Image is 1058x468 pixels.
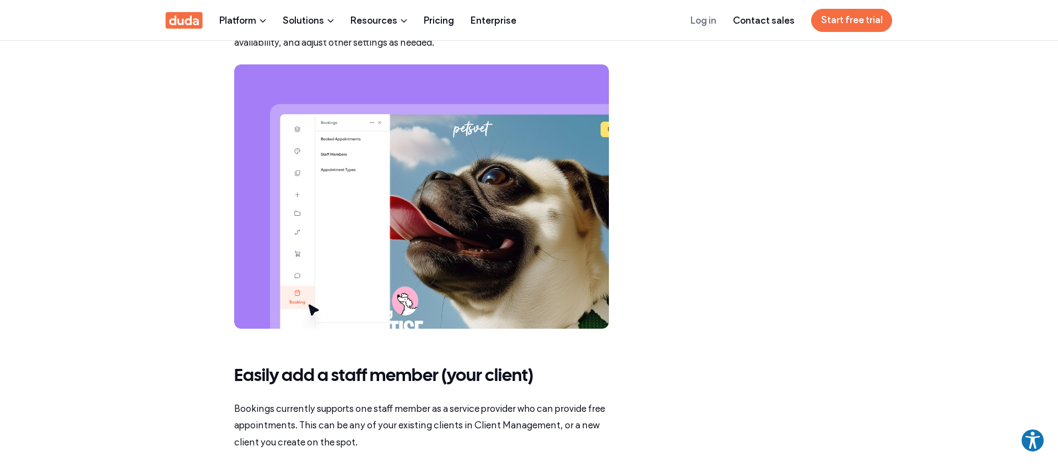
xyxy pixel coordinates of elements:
[234,368,533,384] strong: Easily add a staff member (your client)
[1021,428,1045,455] aside: Accessibility Help Desk
[690,1,716,40] a: Log in
[811,9,892,32] a: Start free trial
[733,1,795,40] a: Contact sales
[234,403,605,448] span: Bookings currently supports one staff member as a service provider who can provide free appointme...
[1021,428,1045,453] button: Explore your accessibility options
